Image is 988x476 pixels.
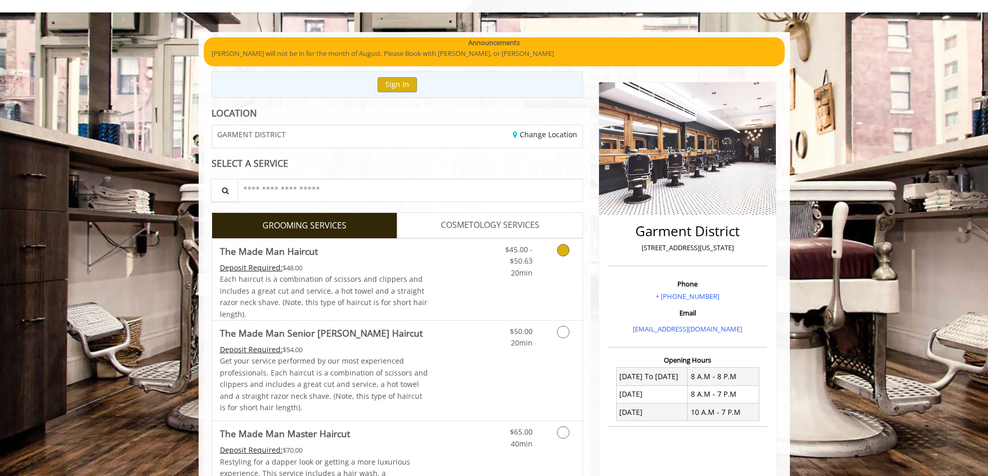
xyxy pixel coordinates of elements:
[220,244,318,258] b: The Made Man Haircut
[610,280,764,287] h3: Phone
[511,268,533,278] span: 20min
[608,356,767,364] h3: Opening Hours
[513,129,577,139] a: Change Location
[468,37,520,48] b: Announcements
[217,131,286,138] span: GARMENT DISTRICT
[688,403,759,421] td: 10 A.M - 7 P.M
[610,309,764,316] h3: Email
[511,338,533,348] span: 20min
[610,242,764,253] p: [STREET_ADDRESS][US_STATE]
[212,107,257,119] b: LOCATION
[262,219,346,233] span: GROOMING SERVICES
[220,274,427,319] span: Each haircut is a combination of scissors and clippers and includes a great cut and service, a ho...
[656,292,719,301] a: + [PHONE_NUMBER]
[378,77,417,92] button: Sign In
[220,263,283,272] span: This service needs some Advance to be paid before we block your appointment
[688,385,759,403] td: 8 A.M - 7 P.M
[688,368,759,385] td: 8 A.M - 8 P.M
[220,344,283,354] span: This service needs some Advance to be paid before we block your appointment
[212,48,777,59] p: [PERSON_NAME] will not be in for the month of August. Please Book with [PERSON_NAME], or [PERSON_...
[510,427,533,437] span: $65.00
[220,445,283,455] span: This service needs some Advance to be paid before we block your appointment
[610,224,764,239] h2: Garment District
[220,326,423,340] b: The Made Man Senior [PERSON_NAME] Haircut
[220,262,428,273] div: $48.00
[220,344,428,355] div: $54.00
[616,403,688,421] td: [DATE]
[212,158,583,168] div: SELECT A SERVICE
[220,426,350,441] b: The Made Man Master Haircut
[441,219,539,232] span: COSMETOLOGY SERVICES
[633,324,742,334] a: [EMAIL_ADDRESS][DOMAIN_NAME]
[616,368,688,385] td: [DATE] To [DATE]
[616,385,688,403] td: [DATE]
[511,439,533,449] span: 40min
[211,179,238,202] button: Service Search
[510,326,533,336] span: $50.00
[220,444,428,456] div: $70.00
[220,355,428,413] p: Get your service performed by our most experienced professionals. Each haircut is a combination o...
[505,244,533,266] span: $45.00 - $50.63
